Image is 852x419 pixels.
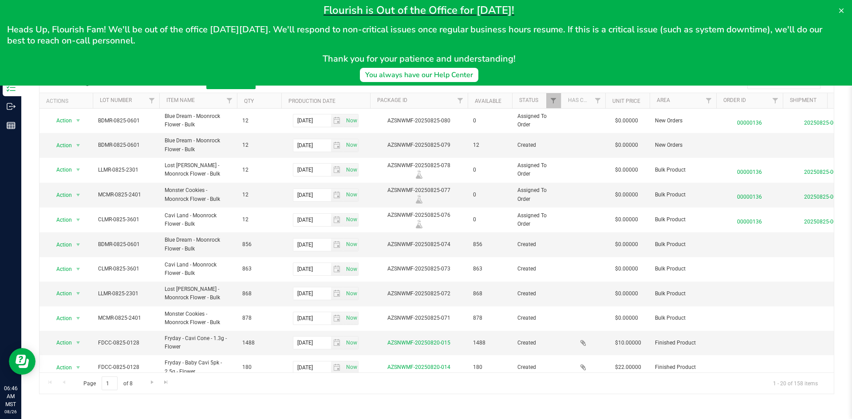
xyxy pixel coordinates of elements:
span: 12 [242,191,276,199]
span: select [73,263,84,275]
span: select [73,361,84,374]
span: select [343,337,358,349]
div: AZSNWMF-20250825-078 [369,161,469,179]
span: select [73,239,84,251]
span: Lost [PERSON_NAME] - Moonrock Flower - Bulk [165,285,232,302]
span: 0 [473,166,507,174]
span: select [73,114,84,127]
span: select [331,287,344,300]
a: Filter [145,93,159,108]
span: FDCC-0825-0128 [98,363,154,372]
a: Filter [768,93,783,108]
a: AZSNWMF-20250820-014 [387,364,450,370]
span: 12 [242,166,276,174]
span: Blue Dream - Moonrock Flower - Bulk [165,236,232,253]
span: 00000136 [722,188,777,201]
span: select [331,114,344,127]
span: Bulk Product [655,290,711,298]
span: 12 [242,117,276,125]
div: Lab Sample [369,219,469,228]
span: Monster Cookies - Moonrock Flower - Bulk [165,310,232,327]
span: Set Current date [344,188,359,201]
a: AZSNWMF-20250820-015 [387,340,450,346]
th: Has COA [561,93,605,109]
iframe: Resource center [9,348,35,375]
span: 0 [473,191,507,199]
input: 1 [102,376,118,390]
a: Filter [222,93,237,108]
span: Set Current date [344,361,359,374]
span: 863 [242,265,276,273]
span: Bulk Product [655,215,711,224]
span: MCMR-0825-2401 [98,314,154,322]
span: 1 - 20 of 158 items [766,376,825,390]
span: Thank you for your patience and understanding! [323,53,516,65]
span: Action [48,189,72,201]
p: 08/26 [4,408,17,415]
div: Lab Sample [369,170,469,179]
span: 00000136 [722,164,777,176]
span: 180 [473,363,507,372]
span: 1488 [242,339,276,347]
span: 1488 [473,339,507,347]
a: Go to the next page [146,376,158,388]
inline-svg: Inventory [7,83,16,92]
span: FDCC-0825-0128 [98,339,154,347]
span: select [343,189,358,201]
span: Flourish is Out of the Office for [DATE]! [323,3,514,17]
a: Filter [702,93,716,108]
span: $0.00000 [611,139,643,152]
span: $0.00000 [611,188,643,201]
span: New Orders [655,141,711,149]
span: select [331,361,344,374]
span: Blue Dream - Moonrock Flower - Bulk [165,137,232,153]
span: Created [517,290,556,298]
span: Finished Product [655,363,711,372]
span: 856 [242,240,276,249]
a: Filter [546,93,561,108]
span: select [343,139,358,152]
span: Finished Product [655,339,711,347]
span: $0.00000 [611,312,643,325]
span: Created [517,141,556,149]
span: Set Current date [344,238,359,251]
span: Assigned To Order [517,112,556,129]
span: Action [48,337,72,349]
span: select [331,312,344,325]
span: Action [48,139,72,152]
span: 868 [242,290,276,298]
span: select [73,189,84,201]
span: Set Current date [344,312,359,325]
span: select [331,164,344,176]
span: Action [48,263,72,275]
span: CLMR-0825-3601 [98,215,154,224]
span: select [73,139,84,152]
span: CLMR-0825-3601 [98,265,154,273]
span: 180 [242,363,276,372]
span: $22.00000 [611,361,646,374]
span: 856 [473,240,507,249]
span: select [73,214,84,226]
span: Bulk Product [655,240,711,249]
span: Action [48,164,72,176]
span: BDMR-0825-0601 [98,240,154,249]
span: $0.00000 [611,164,643,176]
span: select [343,263,358,275]
span: Assigned To Order [517,161,556,178]
span: Set Current date [344,164,359,176]
span: 868 [473,290,507,298]
span: Set Current date [344,263,359,276]
span: select [343,114,358,127]
span: select [343,214,358,226]
div: Actions [46,98,89,104]
span: select [73,312,84,325]
span: Action [48,114,72,127]
span: $0.00000 [611,287,643,300]
span: LLMR-0825-2301 [98,290,154,298]
span: $0.00000 [611,238,643,251]
div: AZSNWMF-20250825-077 [369,186,469,204]
span: 878 [242,314,276,322]
span: Action [48,214,72,226]
div: AZSNWMF-20250825-072 [369,290,469,298]
inline-svg: Outbound [7,102,16,111]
